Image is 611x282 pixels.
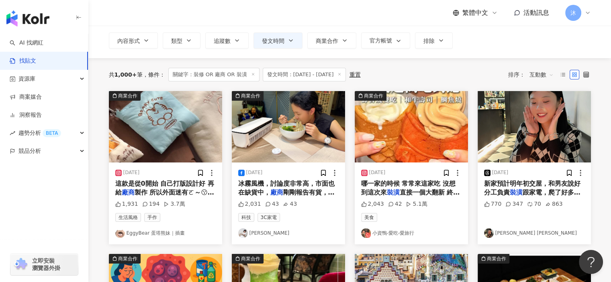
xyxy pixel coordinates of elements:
[214,38,231,44] span: 追蹤數
[487,255,506,263] div: 商業合作
[462,8,488,17] span: 繁體中文
[361,228,371,238] img: KOL Avatar
[510,189,523,196] mark: 裝潢
[115,180,214,196] span: 這款是從0開始 自己打版設計好 再給
[115,228,216,238] a: KOL AvatarEggyBear 蛋塔熊妹｜插畫
[238,228,339,238] a: KOL Avatar[PERSON_NAME]
[115,200,138,208] div: 1,931
[527,200,541,208] div: 70
[10,39,43,47] a: searchAI 找網紅
[265,200,279,208] div: 43
[118,255,137,263] div: 商業合作
[579,250,603,274] iframe: Help Scout Beacon - Open
[355,91,468,162] img: post-image
[123,169,140,176] div: [DATE]
[171,38,182,44] span: 類型
[492,169,509,176] div: [DATE]
[232,91,345,162] div: post-image商業合作
[316,38,338,44] span: 商業合作
[361,213,377,222] span: 美食
[10,93,42,101] a: 商案媒合
[10,111,42,119] a: 洞察報告
[10,254,78,275] a: chrome extension立即安裝 瀏覽器外掛
[115,213,141,222] span: 生活風格
[122,189,135,196] mark: 廠商
[505,200,523,208] div: 347
[484,228,494,238] img: KOL Avatar
[32,257,60,272] span: 立即安裝 瀏覽器外掛
[370,37,392,44] span: 官方帳號
[545,200,563,208] div: 863
[241,92,260,100] div: 商業合作
[361,200,384,208] div: 2,043
[109,32,158,49] button: 內容形式
[238,228,248,238] img: KOL Avatar
[163,32,200,49] button: 類型
[361,228,462,238] a: KOL Avatar小資鴨-愛吃-愛旅行
[43,129,61,137] div: BETA
[205,32,249,49] button: 追蹤數
[369,169,386,176] div: [DATE]
[241,255,260,263] div: 商業合作
[423,38,435,44] span: 排除
[143,71,165,78] span: 條件 ：
[168,68,260,81] span: 關鍵字：裝修 OR 廠商 OR 裝潢
[163,200,185,208] div: 3.7萬
[238,189,335,205] span: 剛剛報告有貨，我們就貼出出來了！不同
[18,70,35,88] span: 資源庫
[232,91,345,162] img: post-image
[109,91,222,162] img: post-image
[18,142,41,160] span: 競品分析
[361,32,410,49] button: 官方帳號
[484,200,502,208] div: 770
[570,8,576,17] span: 沐
[253,32,302,49] button: 發文時間
[114,71,137,78] span: 1,000+
[6,10,49,26] img: logo
[238,200,261,208] div: 2,031
[109,71,143,78] div: 共 筆
[144,213,160,222] span: 手作
[262,38,284,44] span: 發文時間
[523,9,549,16] span: 活動訊息
[307,32,356,49] button: 商業合作
[109,91,222,162] div: post-image商業合作
[238,180,335,196] span: 冰霧風機，討論度非常高，市面也在缺貨中，
[257,213,280,222] span: 3C家電
[484,189,584,259] span: 跟家電，爬了好多文發現好多坑 以下幾個想知道的 ①缺貨到不行的Panasonic洗脫烘機好吸引人，但直接爆洗衣機預算，真的那麼推薦嗎？ ②有什麼絕對不要踩的雷家電嗎？ ③規劃預算時壓低金額，買了...
[117,38,140,44] span: 內容形式
[364,92,383,100] div: 商業合作
[142,200,160,208] div: 194
[10,130,15,136] span: rise
[115,189,214,205] span: 製作 所以外面迷有ㄛ～😗 🧺｜
[361,180,456,196] span: 哪一家的時候 常常來這家吃 沒想到這次來
[387,189,400,196] mark: 裝潢
[529,68,554,81] span: 互動數
[283,200,297,208] div: 43
[270,189,283,196] mark: 廠商
[349,71,360,78] div: 重置
[484,228,584,238] a: KOL Avatar[PERSON_NAME] [PERSON_NAME]
[478,91,591,162] img: post-image
[238,213,254,222] span: 科技
[246,169,263,176] div: [DATE]
[115,228,125,238] img: KOL Avatar
[18,124,61,142] span: 趨勢分析
[406,200,427,208] div: 5.1萬
[118,92,137,100] div: 商業合作
[484,180,580,196] span: 新家預計明年初交屋，和男友說好分工負責
[388,200,402,208] div: 42
[361,189,460,205] span: 直接一個大翻新 終於又能在台中吃到和
[355,91,468,162] div: post-image商業合作
[10,57,36,65] a: 找貼文
[13,258,29,271] img: chrome extension
[263,68,346,81] span: 發文時間：[DATE] - [DATE]
[508,68,558,81] div: 排序：
[415,32,453,49] button: 排除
